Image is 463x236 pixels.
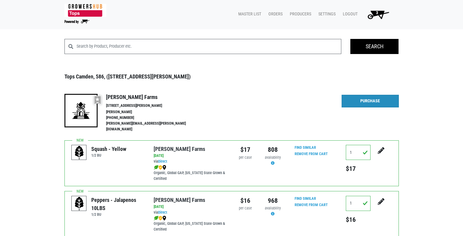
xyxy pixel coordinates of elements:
[72,196,87,211] img: placeholder-variety-43d6402dacf2d531de610a020419775a.svg
[106,121,199,132] li: [PERSON_NAME][EMAIL_ADDRESS][PERSON_NAME][DOMAIN_NAME]
[264,8,285,20] a: Orders
[291,151,331,158] input: Remove From Cart
[346,196,371,211] input: Qty
[376,10,378,15] span: 3
[91,212,145,217] h6: 1/2 BU
[154,165,158,170] img: leaf-e5c59151409436ccce96b2ca1b28e03c.png
[264,145,282,155] div: 808
[314,8,338,20] a: Settings
[291,202,331,209] input: Remove From Cart
[64,20,89,24] img: Powered by Big Wheelbarrow
[154,153,227,159] div: [DATE]
[106,109,199,115] li: [PERSON_NAME]
[162,216,166,221] img: map_marker-0e94453035b3232a4d21701695807de9.png
[72,145,87,160] img: placeholder-variety-43d6402dacf2d531de610a020419775a.svg
[236,145,255,155] div: $17
[106,94,199,100] h4: [PERSON_NAME] Farms
[106,115,199,121] li: [PHONE_NUMBER]
[158,210,167,215] a: Direct
[91,145,126,153] div: Squash - Yellow
[154,210,227,215] div: via
[64,73,399,80] h3: Tops Camden, 586, ([STREET_ADDRESS][PERSON_NAME])
[154,197,205,203] a: [PERSON_NAME] Farms
[64,4,106,17] img: 279edf242af8f9d49a69d9d2afa010fb.png
[106,103,199,109] li: [STREET_ADDRESS][PERSON_NAME]
[233,8,264,20] a: Master List
[91,196,145,212] div: Peppers - Jalapenos 10LBS
[158,165,162,170] img: safety-e55c860ca8c00a9c171001a62a92dabd.png
[365,8,392,21] img: Cart
[265,206,281,210] span: availability
[346,145,371,160] input: Qty
[64,94,98,127] img: 19-7441ae2ccb79c876ff41c34f3bd0da69.png
[346,216,371,224] h5: $16
[350,39,399,54] input: Search
[338,8,360,20] a: Logout
[265,155,281,160] span: availability
[285,8,314,20] a: Producers
[154,146,205,152] a: [PERSON_NAME] Farms
[264,196,282,206] div: 968
[236,196,255,206] div: $16
[295,145,316,150] a: Find Similar
[342,95,399,107] a: Purchase
[360,8,394,21] a: 3
[162,165,166,170] img: map_marker-0e94453035b3232a4d21701695807de9.png
[154,159,227,164] div: via
[154,216,158,221] img: leaf-e5c59151409436ccce96b2ca1b28e03c.png
[158,159,167,164] a: Direct
[154,204,227,210] div: [DATE]
[91,153,126,158] h6: 1/2 BU
[236,155,255,161] div: per case
[236,206,255,211] div: per case
[154,164,227,182] div: Organic, Global GAP, [US_STATE] State Grown & Certified
[77,39,342,54] input: Search by Product, Producer etc.
[295,196,316,201] a: Find Similar
[158,216,162,221] img: safety-e55c860ca8c00a9c171001a62a92dabd.png
[154,215,227,232] div: Organic, Global GAP, [US_STATE] State Grown & Certified
[346,165,371,173] h5: $17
